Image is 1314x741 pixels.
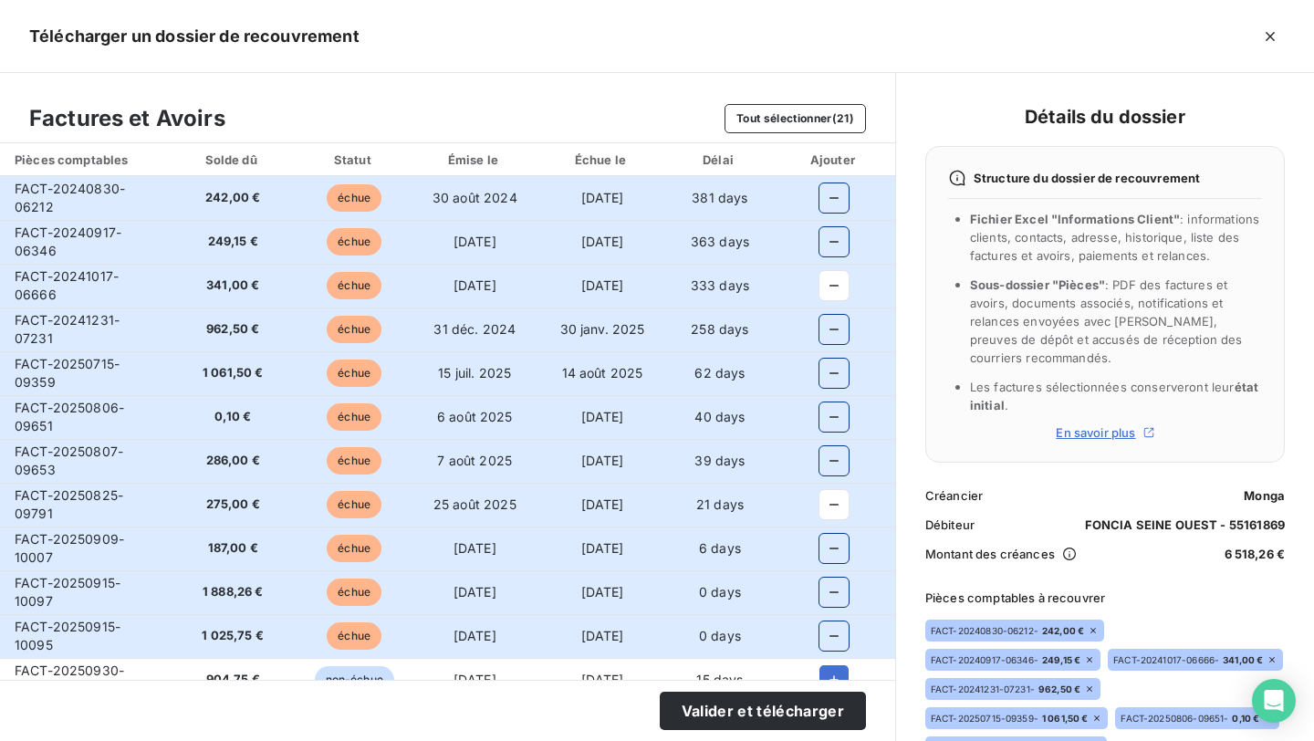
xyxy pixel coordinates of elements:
span: FACT-20241017-06666 [15,268,119,302]
span: échue [327,579,381,606]
div: Émise le [415,151,535,169]
div: FACT-20240917-06346 - [931,653,1080,666]
span: FACT-20250806-09651 [15,400,124,433]
span: 275,00 € [183,496,283,514]
span: 962,50 € [1038,683,1080,695]
div: FACT-20241231-07231 - [931,683,1080,695]
td: [DATE] [412,614,538,658]
td: 6 days [666,527,774,570]
span: échue [327,272,381,299]
div: Open Intercom Messenger [1252,679,1296,723]
td: [DATE] [538,176,666,220]
td: [DATE] [538,395,666,439]
td: [DATE] [412,264,538,308]
td: [DATE] [412,570,538,614]
div: FACT-20241017-06666 - [1113,653,1263,666]
span: FACT-20250915-10095 [15,619,120,652]
td: [DATE] [538,483,666,527]
span: échue [327,403,381,431]
span: FACT-20250930-10274 [15,663,124,696]
span: 1 888,26 € [183,583,283,601]
td: 39 days [666,439,774,483]
span: 242,00 € [183,189,283,207]
span: échue [327,491,381,518]
div: Pièces comptables [4,151,165,169]
td: [DATE] [538,570,666,614]
h3: Factures et Avoirs [29,102,225,135]
button: Tout sélectionner(21) [725,104,866,133]
td: [DATE] [412,527,538,570]
td: 15 days [666,658,774,702]
span: Montant des créances [925,547,1055,561]
span: Débiteur [925,517,975,532]
td: 40 days [666,395,774,439]
td: [DATE] [412,220,538,264]
td: [DATE] [538,614,666,658]
span: 286,00 € [183,452,283,470]
span: : informations clients, contacts, adresse, historique, liste des factures et avoirs, paiements et... [970,212,1259,263]
div: Statut [301,151,408,169]
span: 249,15 € [183,233,283,251]
span: Fichier Excel "Informations Client" [970,212,1180,226]
span: 0,10 € [1232,712,1259,725]
span: Structure du dossier de recouvrement [974,171,1200,185]
td: 14 août 2025 [538,351,666,395]
button: Valider et télécharger [660,692,866,730]
div: Solde dû [172,151,294,169]
td: 6 août 2025 [412,395,538,439]
span: non-échue [315,666,394,694]
span: FACT-20250807-09653 [15,444,123,477]
div: FACT-20250806-09651 - [1121,712,1259,725]
div: Ajouter [777,151,892,169]
td: 0 days [666,614,774,658]
td: 381 days [666,176,774,220]
span: échue [327,316,381,343]
span: 6 518,26 € [1225,547,1286,561]
span: En savoir plus [1056,425,1135,440]
span: Sous-dossier "Pièces" [970,277,1105,292]
div: Échue le [542,151,662,169]
span: échue [327,622,381,650]
span: FONCIA SEINE OUEST - 55161869 [1085,517,1285,532]
span: 341,00 € [1223,653,1263,666]
td: [DATE] [538,439,666,483]
span: échue [327,228,381,256]
td: [DATE] [412,658,538,702]
span: FACT-20241231-07231 [15,312,120,346]
span: 242,00 € [1042,624,1084,637]
div: FACT-20240830-06212 - [931,624,1084,637]
span: échue [327,447,381,475]
span: 1 061,50 € [1042,712,1089,725]
td: [DATE] [538,220,666,264]
span: Créancier [925,488,983,503]
td: 15 juil. 2025 [412,351,538,395]
span: 1 061,50 € [183,364,283,382]
span: Pièces comptables à recouvrer [925,590,1285,605]
td: 363 days [666,220,774,264]
span: FACT-20250825-09791 [15,487,123,521]
td: 258 days [666,308,774,351]
td: 30 janv. 2025 [538,308,666,351]
td: [DATE] [538,527,666,570]
span: Monga [1244,488,1285,503]
div: FACT-20250715-09359 - [931,712,1089,725]
span: Les factures sélectionnées conserveront leur . [970,380,1258,412]
span: 341,00 € [183,277,283,295]
td: 0 days [666,570,774,614]
span: 187,00 € [183,539,283,558]
div: Délai [670,151,770,169]
td: 62 days [666,351,774,395]
td: 31 déc. 2024 [412,308,538,351]
span: échue [327,360,381,387]
td: [DATE] [538,264,666,308]
span: échue [327,184,381,212]
td: 30 août 2024 [412,176,538,220]
span: 904,75 € [183,671,283,689]
h4: Détails du dossier [925,102,1285,131]
span: FACT-20250915-10097 [15,575,120,609]
span: 1 025,75 € [183,627,283,645]
span: FACT-20240830-06212 [15,181,125,214]
span: échue [327,535,381,562]
td: 25 août 2025 [412,483,538,527]
td: 21 days [666,483,774,527]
